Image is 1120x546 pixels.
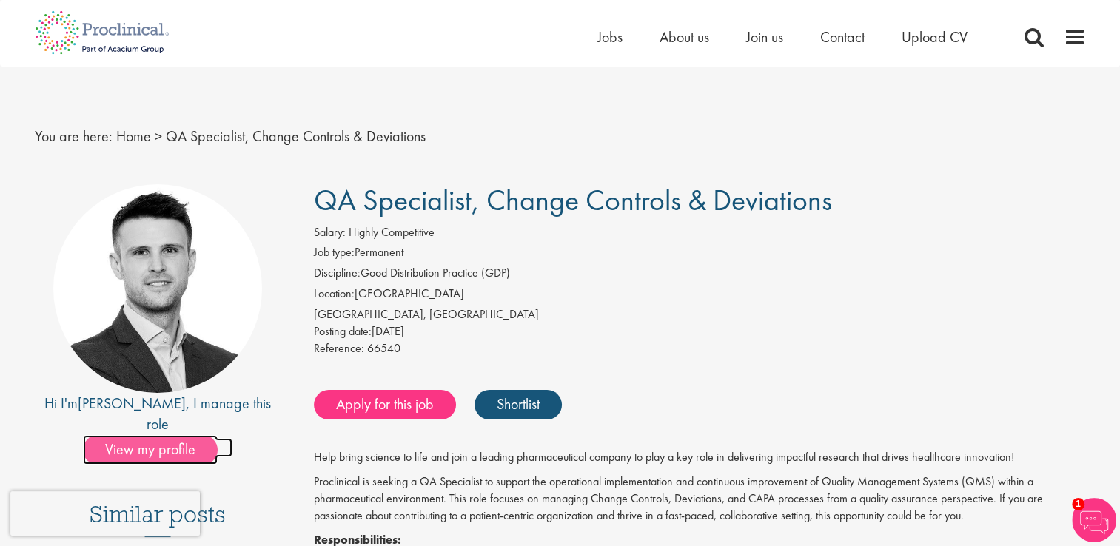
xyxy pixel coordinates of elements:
a: Upload CV [902,27,968,47]
label: Discipline: [314,265,361,282]
a: About us [660,27,709,47]
span: Highly Competitive [349,224,435,240]
a: Contact [820,27,865,47]
a: Apply for this job [314,390,456,419]
span: QA Specialist, Change Controls & Deviations [166,127,426,146]
div: [DATE] [314,323,1086,340]
li: [GEOGRAPHIC_DATA] [314,286,1086,306]
div: [GEOGRAPHIC_DATA], [GEOGRAPHIC_DATA] [314,306,1086,323]
a: Shortlist [475,390,562,419]
label: Reference: [314,340,364,357]
label: Location: [314,286,355,303]
img: imeage of recruiter Joshua Godden [53,184,262,393]
p: Help bring science to life and join a leading pharmaceutical company to play a key role in delive... [314,449,1086,466]
span: View my profile [83,435,218,465]
a: [PERSON_NAME] [78,394,186,413]
span: 66540 [367,340,400,356]
span: 1 [1072,498,1084,510]
a: Jobs [597,27,623,47]
label: Salary: [314,224,346,241]
label: Job type: [314,244,355,261]
span: > [155,127,162,146]
div: Hi I'm , I manage this role [35,393,281,435]
a: Join us [746,27,783,47]
img: Chatbot [1072,498,1116,542]
p: Proclinical is seeking a QA Specialist to support the operational implementation and continuous i... [314,473,1086,525]
a: View my profile [83,438,232,457]
a: breadcrumb link [116,127,151,146]
span: Posting date: [314,323,372,339]
li: Good Distribution Practice (GDP) [314,265,1086,286]
span: QA Specialist, Change Controls & Deviations [314,181,832,219]
span: You are here: [35,127,113,146]
iframe: reCAPTCHA [10,491,200,536]
li: Permanent [314,244,1086,265]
